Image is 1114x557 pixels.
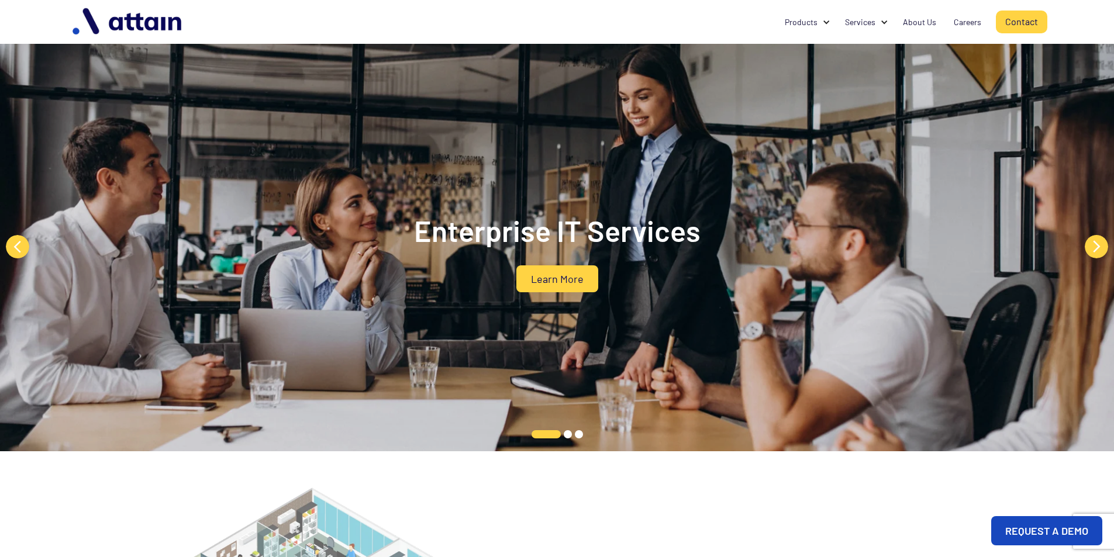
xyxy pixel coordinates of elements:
div: Products [776,11,836,33]
a: Learn More [516,265,598,292]
a: About Us [894,11,945,33]
div: Services [845,16,875,28]
button: 2 of 3 [564,430,572,438]
div: About Us [903,16,936,28]
div: Careers [954,16,981,28]
a: Careers [945,11,990,33]
img: logo [67,4,189,40]
a: REQUEST A DEMO [991,516,1102,545]
div: Products [785,16,818,28]
button: 3 of 3 [575,430,583,438]
div: Services [836,11,894,33]
button: Next [1085,235,1108,258]
h2: Enterprise IT Services [323,213,791,248]
button: Previous [6,235,29,258]
a: Contact [996,11,1047,33]
button: 1 of 3 [532,430,561,438]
